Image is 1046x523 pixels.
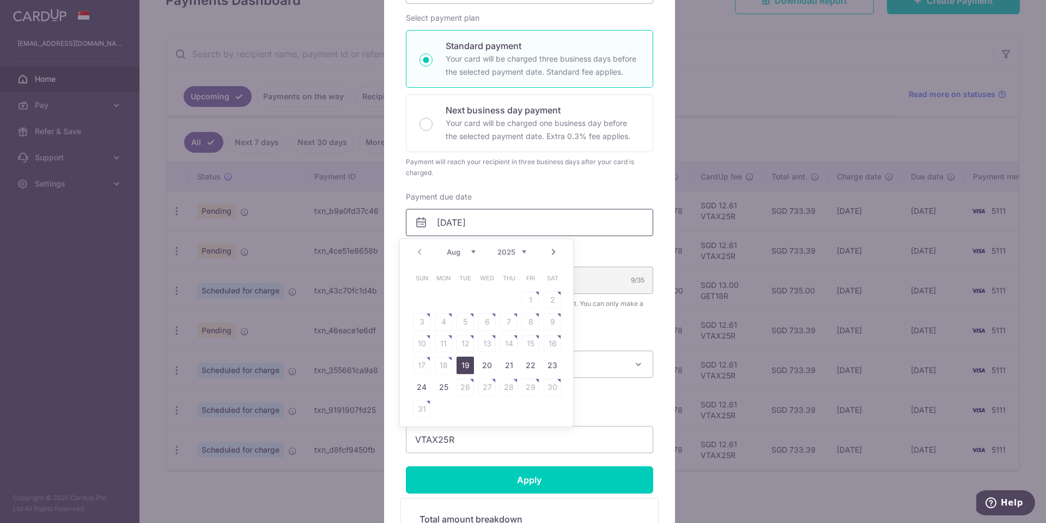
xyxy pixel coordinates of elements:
div: 9/35 [631,275,644,286]
span: Sunday [413,269,430,287]
span: Saturday [544,269,561,287]
input: Apply [406,466,653,494]
span: Wednesday [478,269,496,287]
p: Your card will be charged three business days before the selected payment date. Standard fee appl... [446,52,640,79]
span: Thursday [500,269,518,287]
a: Next [547,245,560,259]
span: Tuesday [457,269,474,287]
a: 23 [544,357,561,374]
p: Your card will be charged one business day before the selected payment date. Extra 0.3% fee applies. [446,117,640,143]
iframe: Opens a widget where you can find more information [976,490,1035,518]
a: 21 [500,357,518,374]
a: 25 [435,378,452,396]
p: Next business day payment [446,104,640,117]
a: 19 [457,357,474,374]
a: 24 [413,378,430,396]
a: 20 [478,357,496,374]
span: Friday [522,269,539,287]
input: DD / MM / YYYY [406,209,653,236]
label: Payment due date [406,191,472,202]
label: Select payment plan [406,13,479,23]
p: Standard payment [446,39,640,52]
div: Payment will reach your recipient in three business days after your card is charged. [406,157,653,178]
a: 22 [522,357,539,374]
span: Monday [435,269,452,287]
